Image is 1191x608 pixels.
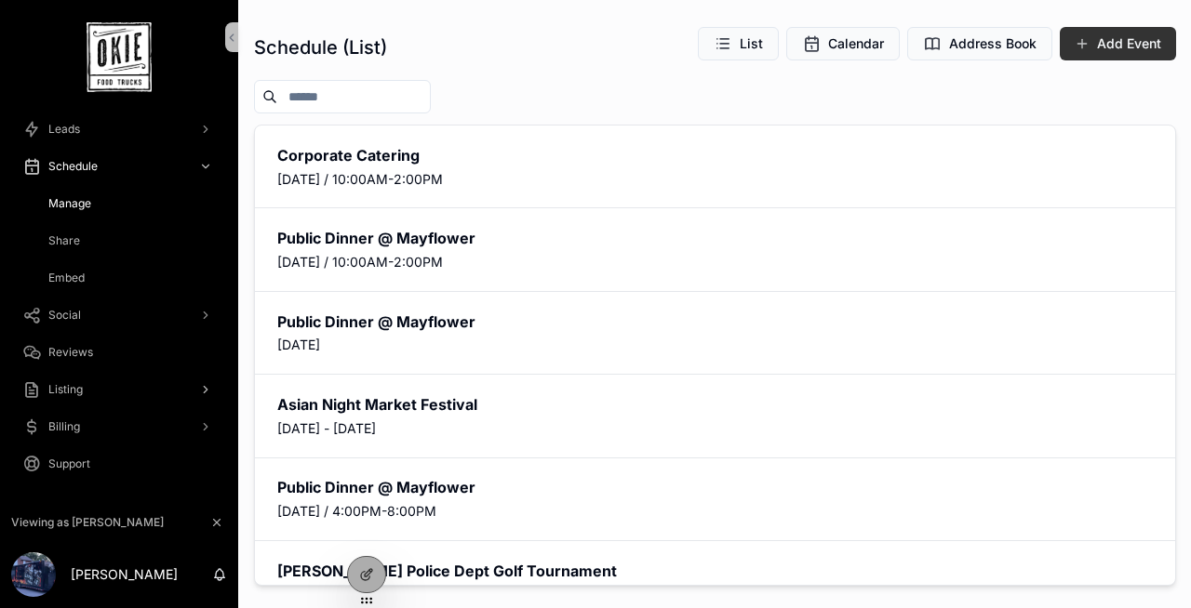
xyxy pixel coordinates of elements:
[48,419,80,434] span: Billing
[48,159,98,174] span: Schedule
[71,565,178,584] p: [PERSON_NAME]
[277,336,1153,354] span: [DATE]
[48,122,80,137] span: Leads
[87,22,151,92] img: App logo
[277,311,1153,332] h2: Public Dinner @ Mayflower
[11,336,227,369] a: Reviews
[277,394,1153,415] h2: Asian Night Market Festival
[698,27,779,60] button: List
[277,145,1153,165] h2: Corporate Catering
[11,410,227,443] a: Billing
[11,447,227,481] a: Support
[277,502,1153,521] span: [DATE] / 4:00PM-8:00PM
[11,515,164,530] span: Viewing as [PERSON_NAME]
[48,196,91,211] span: Manage
[254,34,387,60] h1: Schedule (List)
[11,150,227,183] a: Schedule
[48,233,80,248] span: Share
[907,27,1052,60] button: Address Book
[740,34,763,53] span: List
[277,253,1153,271] span: [DATE] / 10:00AM-2:00PM
[48,308,81,323] span: Social
[1060,27,1176,60] button: Add Event
[786,27,900,60] button: Calendar
[33,187,227,220] a: Manage
[48,271,85,285] span: Embed
[11,298,227,332] a: Social
[48,382,83,397] span: Listing
[277,170,1153,189] span: [DATE] / 10:00AM-2:00PM
[11,112,227,146] a: Leads
[949,34,1037,53] span: Address Book
[33,261,227,295] a: Embed
[33,224,227,258] a: Share
[277,419,1153,438] span: [DATE] - [DATE]
[48,345,93,360] span: Reviews
[277,477,1153,497] h2: Public Dinner @ Mayflower
[11,373,227,406] a: Listing
[277,561,1153,581] h2: [PERSON_NAME] Police Dept Golf Tournament
[48,456,90,471] span: Support
[277,228,1153,248] h2: Public Dinner @ Mayflower
[828,34,884,53] span: Calendar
